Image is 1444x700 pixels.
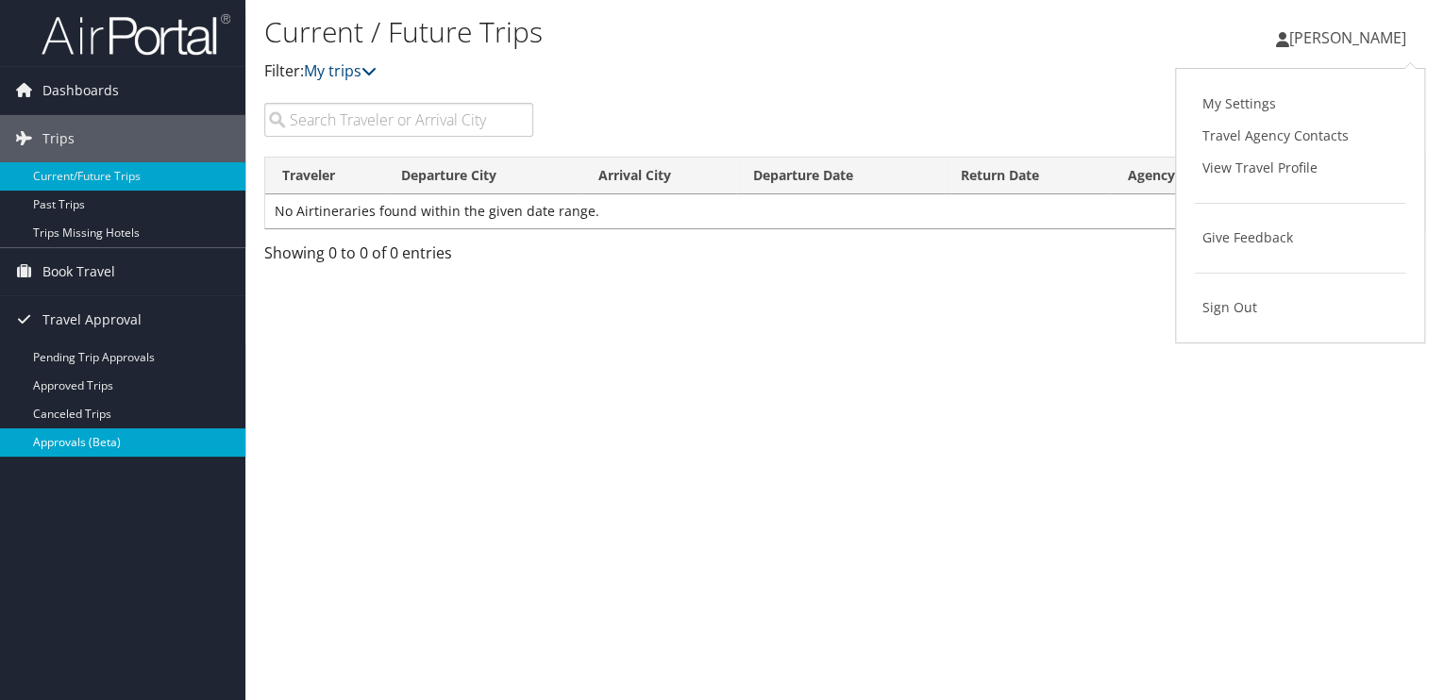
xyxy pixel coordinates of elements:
[1110,158,1314,194] th: Agency Locator: activate to sort column ascending
[304,60,377,81] a: My trips
[264,12,1038,52] h1: Current / Future Trips
[265,158,384,194] th: Traveler: activate to sort column ascending
[1195,292,1405,324] a: Sign Out
[1289,27,1406,48] span: [PERSON_NAME]
[581,158,736,194] th: Arrival City: activate to sort column ascending
[736,158,944,194] th: Departure Date: activate to sort column descending
[264,242,533,274] div: Showing 0 to 0 of 0 entries
[384,158,581,194] th: Departure City: activate to sort column ascending
[264,103,533,137] input: Search Traveler or Arrival City
[42,67,119,114] span: Dashboards
[42,115,75,162] span: Trips
[1195,120,1405,152] a: Travel Agency Contacts
[42,248,115,295] span: Book Travel
[42,12,230,57] img: airportal-logo.png
[1276,9,1425,66] a: [PERSON_NAME]
[42,296,142,343] span: Travel Approval
[944,158,1110,194] th: Return Date: activate to sort column ascending
[1195,88,1405,120] a: My Settings
[1195,222,1405,254] a: Give Feedback
[264,59,1038,84] p: Filter:
[1195,152,1405,184] a: View Travel Profile
[265,194,1424,228] td: No Airtineraries found within the given date range.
